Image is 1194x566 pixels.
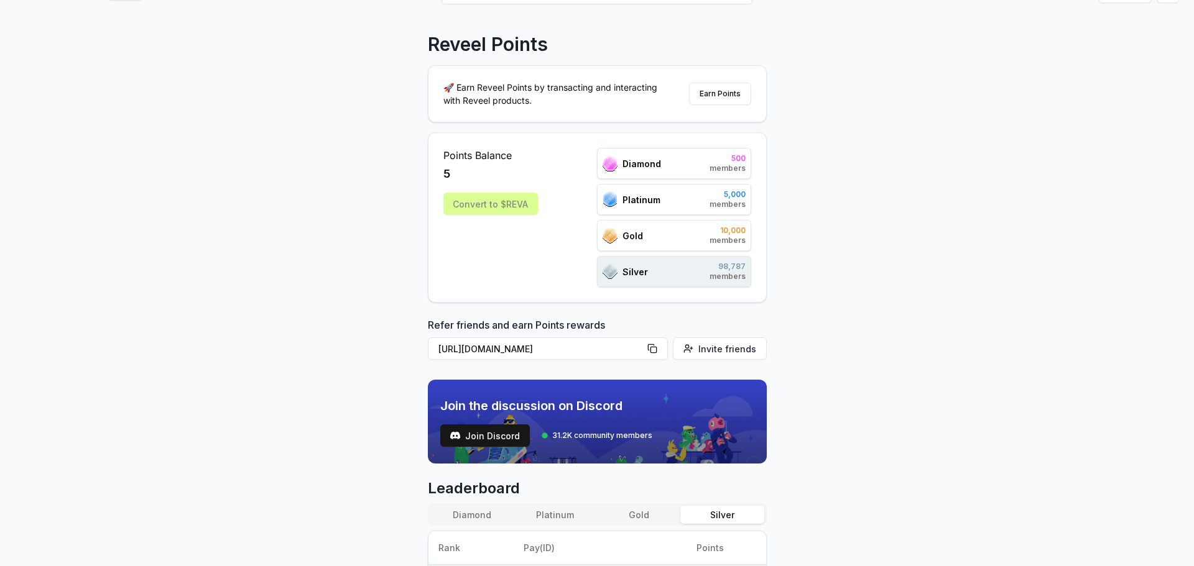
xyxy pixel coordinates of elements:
[603,191,618,208] img: ranks_icon
[710,189,746,199] span: 5,000
[622,265,648,278] span: Silver
[622,157,661,170] span: Diamond
[514,506,597,524] button: Platinum
[689,83,751,105] button: Earn Points
[603,263,618,280] img: ranks_icon
[440,424,530,447] button: Join Discord
[443,81,667,107] p: 🚀 Earn Reveel Points by transacting and interacting with Reveel products.
[450,431,460,440] img: test
[673,337,767,360] button: Invite friends
[428,531,514,565] th: Rank
[710,272,746,281] span: members
[428,317,767,365] div: Refer friends and earn Points rewards
[622,193,660,206] span: Platinum
[710,199,746,209] span: members
[603,228,618,244] img: ranks_icon
[552,431,652,440] span: 31.2K community members
[430,506,514,524] button: Diamond
[710,163,746,173] span: members
[428,478,767,498] span: Leaderboard
[698,342,756,355] span: Invite friends
[622,229,643,242] span: Gold
[428,380,767,463] img: discord_banner
[710,262,746,272] span: 98,787
[514,531,687,565] th: Pay(ID)
[710,226,746,235] span: 10,000
[428,33,548,55] p: Reveel Points
[687,531,766,565] th: Points
[680,506,764,524] button: Silver
[428,337,668,360] button: [URL][DOMAIN_NAME]
[443,148,538,163] span: Points Balance
[443,165,450,183] span: 5
[440,424,530,447] a: testJoin Discord
[603,156,618,171] img: ranks_icon
[710,235,746,245] span: members
[465,429,520,442] span: Join Discord
[440,397,652,414] span: Join the discussion on Discord
[710,153,746,163] span: 500
[597,506,680,524] button: Gold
